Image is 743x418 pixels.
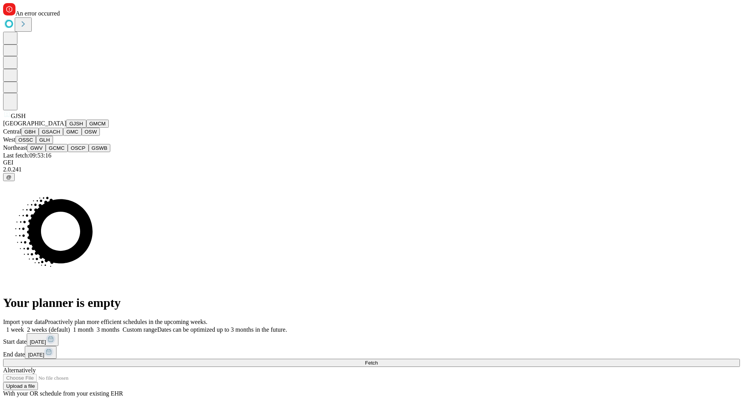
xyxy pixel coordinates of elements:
span: GJSH [11,113,26,119]
span: 3 months [97,326,120,333]
div: 2.0.241 [3,166,740,173]
button: GBH [21,128,39,136]
div: Start date [3,333,740,346]
button: GMC [63,128,81,136]
button: [DATE] [27,333,58,346]
button: Fetch [3,359,740,367]
span: Proactively plan more efficient schedules in the upcoming weeks. [45,319,207,325]
h1: Your planner is empty [3,296,740,310]
span: [GEOGRAPHIC_DATA] [3,120,66,127]
button: GLH [36,136,53,144]
button: GCMC [46,144,68,152]
button: GWV [27,144,46,152]
span: 1 month [73,326,94,333]
button: GMCM [86,120,109,128]
span: 1 week [6,326,24,333]
button: GSACH [39,128,63,136]
button: @ [3,173,15,181]
div: End date [3,346,740,359]
span: Custom range [123,326,157,333]
span: An error occurred [15,10,60,17]
button: Upload a file [3,382,38,390]
div: GEI [3,159,740,166]
button: GJSH [66,120,86,128]
span: 2 weeks (default) [27,326,70,333]
span: [DATE] [30,339,46,345]
span: Fetch [365,360,378,366]
span: Import your data [3,319,45,325]
span: @ [6,174,12,180]
button: OSW [82,128,100,136]
span: Northeast [3,144,27,151]
span: With your OR schedule from your existing EHR [3,390,123,397]
span: Central [3,128,21,135]
button: OSCP [68,144,89,152]
span: West [3,136,15,143]
button: GSWB [89,144,111,152]
span: Last fetch: 09:53:16 [3,152,51,159]
span: Alternatively [3,367,36,373]
button: OSSC [15,136,36,144]
button: [DATE] [25,346,56,359]
span: Dates can be optimized up to 3 months in the future. [157,326,287,333]
span: [DATE] [28,352,44,358]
